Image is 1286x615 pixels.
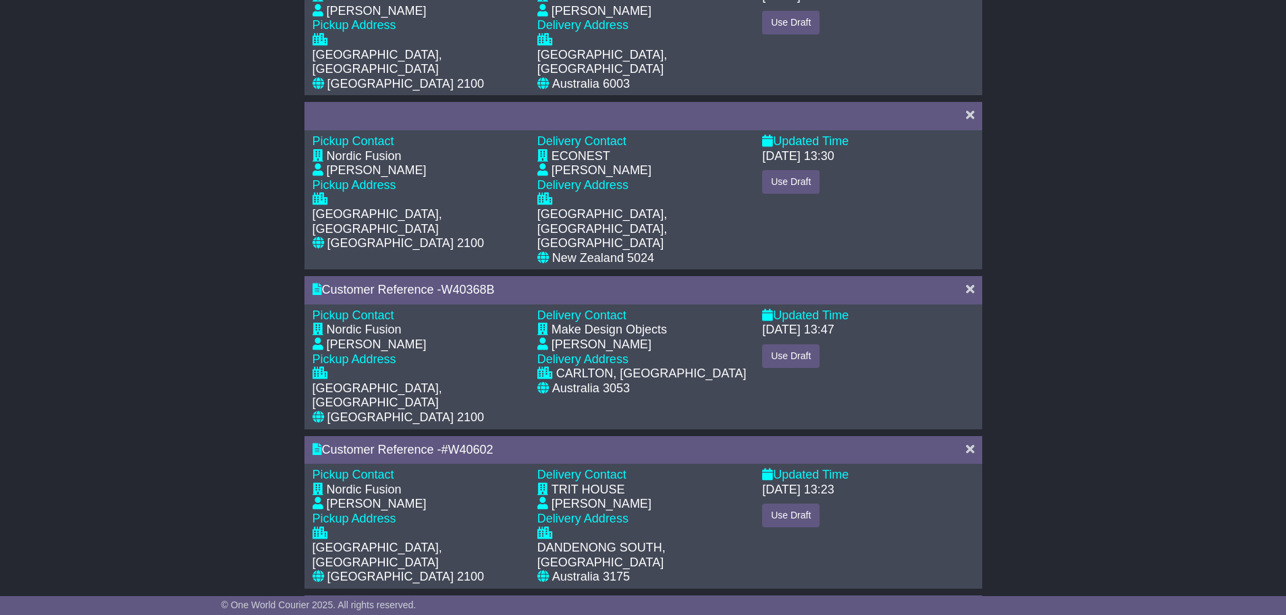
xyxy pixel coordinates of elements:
div: Updated Time [762,309,973,323]
span: Pickup Address [313,512,396,525]
div: [PERSON_NAME] [552,163,651,178]
span: W40368B [441,283,495,296]
span: #W40602 [441,443,493,456]
div: [PERSON_NAME] [327,163,427,178]
button: Use Draft [762,170,820,194]
div: Customer Reference - [313,443,953,458]
span: Pickup Contact [313,134,394,148]
span: Delivery Contact [537,468,626,481]
div: [GEOGRAPHIC_DATA] 2100 [327,236,484,251]
span: Pickup Address [313,18,396,32]
div: [GEOGRAPHIC_DATA], [GEOGRAPHIC_DATA], [GEOGRAPHIC_DATA] [537,207,749,251]
div: Nordic Fusion [327,483,402,498]
div: [PERSON_NAME] [552,338,651,352]
div: [DATE] 13:47 [762,323,834,338]
div: [GEOGRAPHIC_DATA], [GEOGRAPHIC_DATA] [537,48,749,77]
span: Pickup Contact [313,468,394,481]
div: TRIT HOUSE [552,483,625,498]
div: [DATE] 13:30 [762,149,834,164]
button: Use Draft [762,504,820,527]
div: Updated Time [762,468,973,483]
span: Pickup Address [313,178,396,192]
div: Customer Reference - [313,283,953,298]
span: Delivery Address [537,18,628,32]
button: Use Draft [762,11,820,34]
div: Nordic Fusion [327,323,402,338]
span: Delivery Address [537,178,628,192]
div: [GEOGRAPHIC_DATA] 2100 [327,410,484,425]
div: [DATE] 13:23 [762,483,834,498]
div: [GEOGRAPHIC_DATA], [GEOGRAPHIC_DATA] [313,207,524,236]
div: [PERSON_NAME] [327,4,427,19]
div: CARLTON, [GEOGRAPHIC_DATA] [556,367,747,381]
div: [PERSON_NAME] [327,497,427,512]
div: [GEOGRAPHIC_DATA] 2100 [327,570,484,585]
div: [PERSON_NAME] [327,338,427,352]
div: [PERSON_NAME] [552,497,651,512]
div: [GEOGRAPHIC_DATA], [GEOGRAPHIC_DATA] [313,381,524,410]
div: ECONEST [552,149,610,164]
div: [GEOGRAPHIC_DATA], [GEOGRAPHIC_DATA] [313,541,524,570]
div: New Zealand 5024 [552,251,654,266]
span: Delivery Address [537,512,628,525]
div: [GEOGRAPHIC_DATA] 2100 [327,77,484,92]
span: Pickup Address [313,352,396,366]
div: [PERSON_NAME] [552,4,651,19]
div: Updated Time [762,134,973,149]
span: Delivery Contact [537,309,626,322]
span: Pickup Contact [313,309,394,322]
div: Australia 3053 [552,381,630,396]
span: Delivery Contact [537,134,626,148]
div: Australia 6003 [552,77,630,92]
span: Delivery Address [537,352,628,366]
div: [GEOGRAPHIC_DATA], [GEOGRAPHIC_DATA] [313,48,524,77]
button: Use Draft [762,344,820,368]
div: Nordic Fusion [327,149,402,164]
div: DANDENONG SOUTH, [GEOGRAPHIC_DATA] [537,541,749,570]
div: Make Design Objects [552,323,667,338]
span: © One World Courier 2025. All rights reserved. [221,599,417,610]
div: Australia 3175 [552,570,630,585]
